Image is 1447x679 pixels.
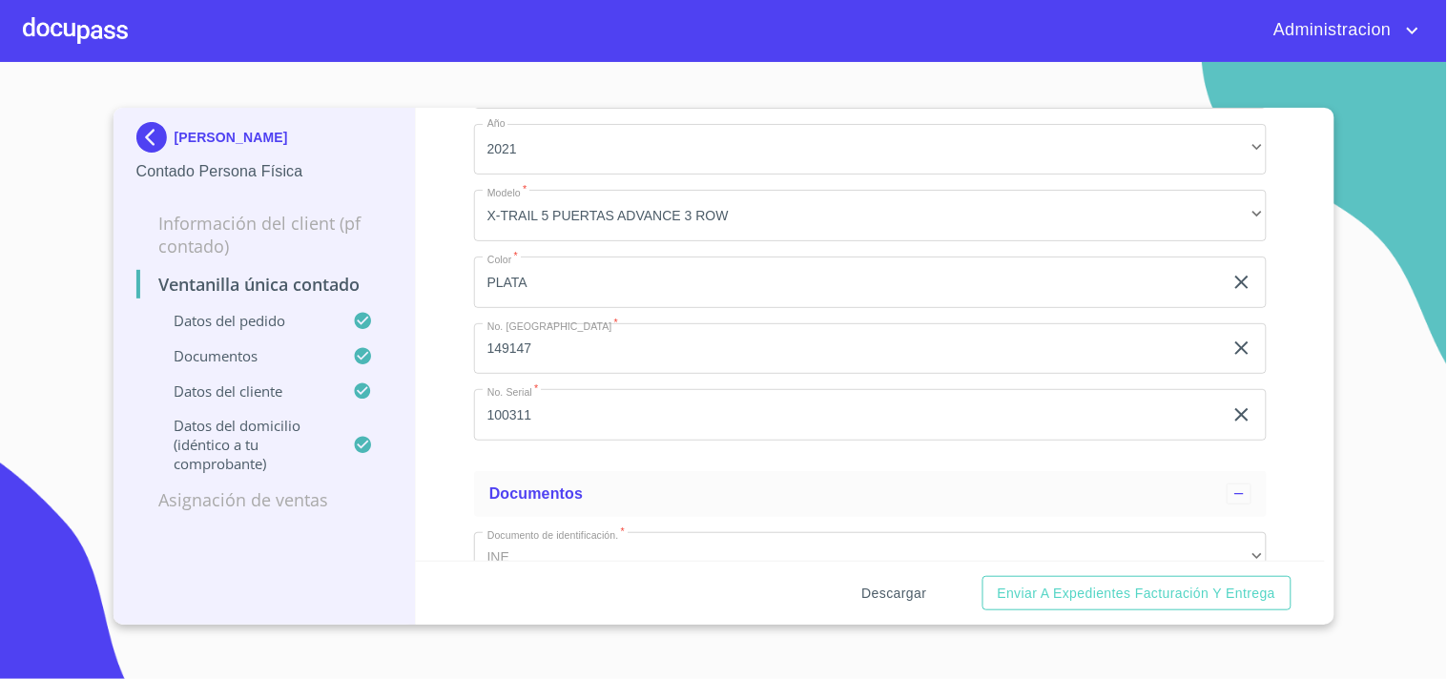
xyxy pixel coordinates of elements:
[136,416,354,473] p: Datos del domicilio (idéntico a tu comprobante)
[474,471,1267,517] div: Documentos
[175,130,288,145] p: [PERSON_NAME]
[1230,403,1253,426] button: clear input
[136,273,393,296] p: Ventanilla única contado
[136,311,354,330] p: Datos del pedido
[474,532,1267,584] div: INE
[136,122,393,160] div: [PERSON_NAME]
[136,381,354,401] p: Datos del cliente
[489,485,583,502] span: Documentos
[136,346,354,365] p: Documentos
[1259,15,1401,46] span: Administracion
[998,582,1276,606] span: Enviar a Expedientes Facturación y Entrega
[136,212,393,257] p: Información del Client (PF contado)
[474,124,1267,175] div: 2021
[855,576,935,611] button: Descargar
[1230,337,1253,360] button: clear input
[136,488,393,511] p: Asignación de Ventas
[1230,271,1253,294] button: clear input
[136,160,393,183] p: Contado Persona Física
[1259,15,1424,46] button: account of current user
[862,582,927,606] span: Descargar
[474,190,1267,241] div: X-TRAIL 5 PUERTAS ADVANCE 3 ROW
[136,122,175,153] img: Docupass spot blue
[982,576,1292,611] button: Enviar a Expedientes Facturación y Entrega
